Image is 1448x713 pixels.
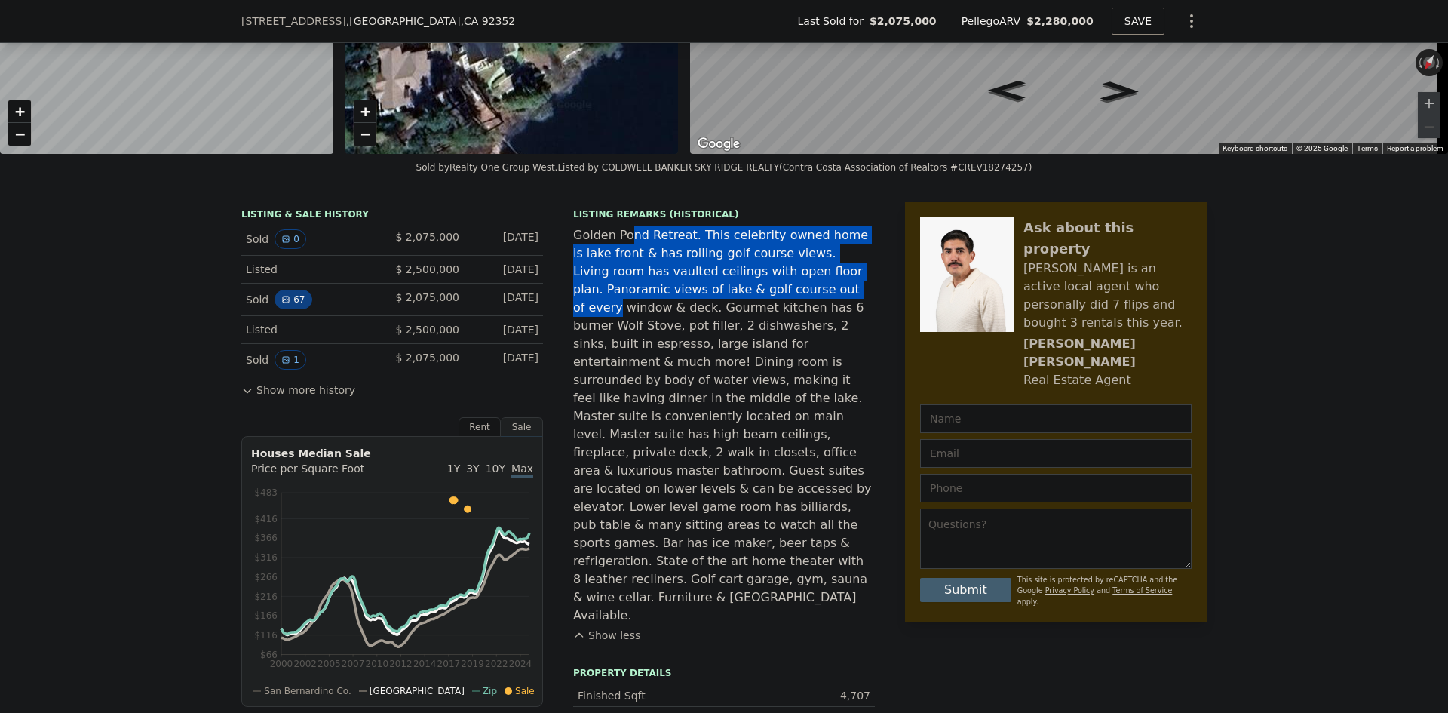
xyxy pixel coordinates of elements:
[1417,48,1440,78] button: Reset the view
[471,229,538,249] div: [DATE]
[578,688,724,703] div: Finished Sqft
[395,291,459,303] span: $ 2,075,000
[466,463,479,475] span: 3Y
[1017,575,1192,607] div: This site is protected by reCAPTCHA and the Google and apply.
[573,628,640,643] button: Show less
[486,463,505,475] span: 10Y
[1435,49,1443,76] button: Rotate clockwise
[275,350,306,370] button: View historical data
[246,229,380,249] div: Sold
[254,552,278,563] tspan: $316
[1296,144,1348,152] span: © 2025 Google
[515,686,535,696] span: Sale
[251,446,533,461] div: Houses Median Sale
[413,659,437,669] tspan: 2014
[962,14,1027,29] span: Pellego ARV
[246,322,380,337] div: Listed
[1176,6,1207,36] button: Show Options
[389,659,413,669] tspan: 2012
[1418,92,1440,115] button: Zoom in
[471,262,538,277] div: [DATE]
[270,659,293,669] tspan: 2000
[416,162,558,173] div: Sold by Realty One Group West .
[254,610,278,621] tspan: $166
[254,514,278,524] tspan: $416
[485,659,508,669] tspan: 2022
[573,208,875,220] div: Listing Remarks (Historical)
[251,461,392,485] div: Price per Square Foot
[241,14,346,29] span: [STREET_ADDRESS]
[1418,115,1440,138] button: Zoom out
[15,102,25,121] span: +
[437,659,461,669] tspan: 2017
[1084,76,1156,106] path: Go Southwest, Brentwood Dr
[1416,49,1424,76] button: Rotate counterclockwise
[254,592,278,602] tspan: $216
[920,404,1192,433] input: Name
[471,322,538,337] div: [DATE]
[694,134,744,154] a: Open this area in Google Maps (opens a new window)
[724,688,870,703] div: 4,707
[471,290,538,309] div: [DATE]
[973,76,1041,105] path: Go Northeast, Brentwood Dr
[254,630,278,641] tspan: $116
[460,15,515,27] span: , CA 92352
[1112,586,1172,595] a: Terms of Service
[354,100,376,123] a: Zoom in
[459,417,501,437] div: Rent
[8,123,31,146] a: Zoom out
[511,463,533,478] span: Max
[360,124,370,143] span: −
[870,14,937,29] span: $2,075,000
[1023,335,1192,371] div: [PERSON_NAME] [PERSON_NAME]
[573,226,875,625] div: Golden Pond Retreat. This celebrity owned home is lake front & has rolling golf course views. Liv...
[395,231,459,243] span: $ 2,075,000
[798,14,870,29] span: Last Sold for
[1023,371,1131,389] div: Real Estate Agent
[241,208,543,223] div: LISTING & SALE HISTORY
[254,572,278,582] tspan: $266
[370,686,465,696] span: [GEOGRAPHIC_DATA]
[246,350,380,370] div: Sold
[1387,144,1443,152] a: Report a problem
[346,14,515,29] span: , [GEOGRAPHIC_DATA]
[395,263,459,275] span: $ 2,500,000
[318,659,341,669] tspan: 2005
[1045,586,1094,595] a: Privacy Policy
[360,102,370,121] span: +
[1112,8,1164,35] button: SAVE
[293,659,317,669] tspan: 2002
[275,290,311,309] button: View historical data
[447,463,460,475] span: 1Y
[694,134,744,154] img: Google
[15,124,25,143] span: −
[471,350,538,370] div: [DATE]
[354,123,376,146] a: Zoom out
[461,659,484,669] tspan: 2019
[395,352,459,364] span: $ 2,075,000
[920,439,1192,468] input: Email
[557,162,1032,173] div: Listed by COLDWELL BANKER SKY RIDGE REALTY (Contra Costa Association of Realtors #CREV18274257)
[501,417,543,437] div: Sale
[1023,217,1192,260] div: Ask about this property
[573,667,875,679] div: Property details
[483,686,497,696] span: Zip
[264,686,351,696] span: San Bernardino Co.
[920,578,1011,602] button: Submit
[275,229,306,249] button: View historical data
[246,262,380,277] div: Listed
[509,659,532,669] tspan: 2024
[1357,144,1378,152] a: Terms (opens in new tab)
[395,324,459,336] span: $ 2,500,000
[1023,260,1192,332] div: [PERSON_NAME] is an active local agent who personally did 7 flips and bought 3 rentals this year.
[366,659,389,669] tspan: 2010
[241,376,355,398] button: Show more history
[920,474,1192,502] input: Phone
[260,650,278,660] tspan: $66
[246,290,380,309] div: Sold
[254,533,278,543] tspan: $366
[1223,143,1287,154] button: Keyboard shortcuts
[8,100,31,123] a: Zoom in
[1026,15,1094,27] span: $2,280,000
[342,659,365,669] tspan: 2007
